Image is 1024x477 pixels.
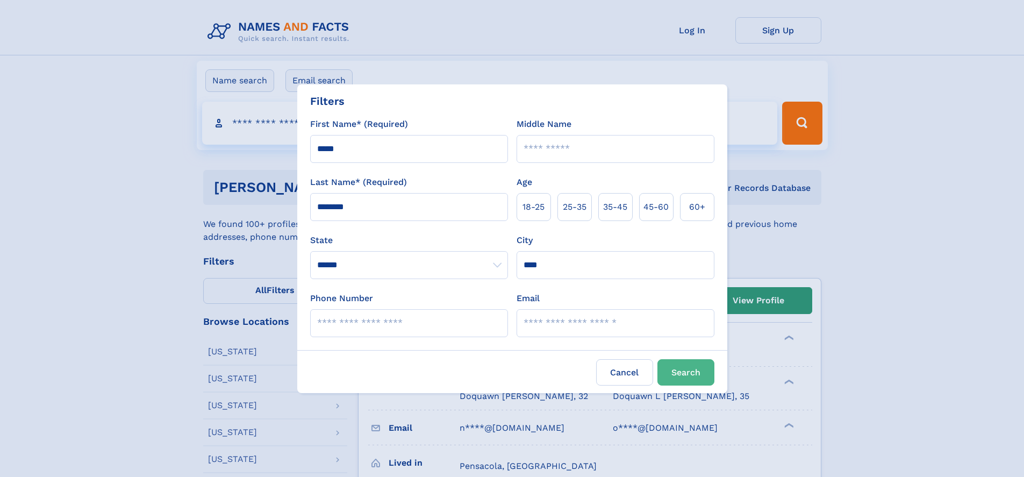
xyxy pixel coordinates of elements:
[310,292,373,305] label: Phone Number
[643,201,669,213] span: 45‑60
[517,176,532,189] label: Age
[310,234,508,247] label: State
[517,292,540,305] label: Email
[689,201,705,213] span: 60+
[657,359,714,386] button: Search
[603,201,627,213] span: 35‑45
[310,118,408,131] label: First Name* (Required)
[522,201,545,213] span: 18‑25
[596,359,653,386] label: Cancel
[310,93,345,109] div: Filters
[517,118,571,131] label: Middle Name
[310,176,407,189] label: Last Name* (Required)
[517,234,533,247] label: City
[563,201,586,213] span: 25‑35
